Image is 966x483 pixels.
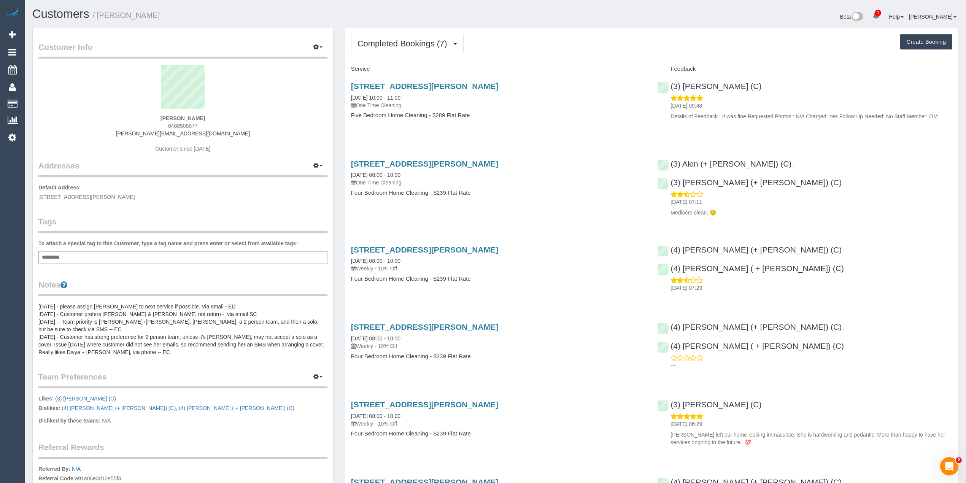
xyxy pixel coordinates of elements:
p: One Time Cleaning [351,179,646,186]
label: Default Address: [38,184,81,191]
a: (4) [PERSON_NAME] (+ [PERSON_NAME]) (C) [657,245,842,254]
a: (4) [PERSON_NAME] (+ [PERSON_NAME]) (C) [657,323,842,331]
label: Referred By: [38,465,70,473]
p: Weekly - 10% Off [351,420,646,427]
a: [STREET_ADDRESS][PERSON_NAME] [351,323,498,331]
p: [DATE] 07:23 [670,284,952,292]
img: Automaid Logo [5,8,20,18]
legend: Customer Info [38,41,327,59]
a: (3) Alen (+ [PERSON_NAME]) (C) [657,159,791,168]
a: [STREET_ADDRESS][PERSON_NAME] [351,400,498,409]
span: Completed Bookings (7) [357,39,451,48]
p: One Time Cleaning [351,102,646,109]
a: (4) [PERSON_NAME] ( + [PERSON_NAME]) (C) [657,264,844,273]
p: [DATE] 06:29 [670,420,952,428]
span: Customer since [DATE] [155,146,210,152]
legend: Team Preferences [38,371,327,388]
h4: Feedback [657,66,952,72]
p: Weekly - 10% Off [351,342,646,350]
label: Likes: [38,395,54,402]
small: / [PERSON_NAME] [93,11,160,19]
img: New interface [851,12,863,22]
a: [STREET_ADDRESS][PERSON_NAME] [351,159,498,168]
a: (4) [PERSON_NAME] ( + [PERSON_NAME]) (C) [657,342,844,350]
a: [DATE] 08:00 - 10:00 [351,258,400,264]
a: Beta [840,14,864,20]
p: [DATE] 07:11 [670,198,952,206]
a: [DATE] 08:00 - 10:00 [351,335,400,342]
span: [STREET_ADDRESS][PERSON_NAME] [38,194,135,200]
a: Customers [32,7,89,21]
p: Weekly - 10% Off [351,265,646,272]
a: (3) [PERSON_NAME] (C) [657,82,761,91]
h4: Four Bedroom Home Cleaning - $239 Flat Rate [351,276,646,282]
a: [PERSON_NAME] [909,14,956,20]
strong: [PERSON_NAME] [160,115,205,121]
span: , [793,162,794,168]
a: [STREET_ADDRESS][PERSON_NAME] [351,245,498,254]
a: (3) [PERSON_NAME] (C) [55,396,116,402]
span: , [62,405,177,411]
span: , [843,325,845,331]
p: [DATE] 09:48 [670,102,952,110]
pre: [DATE] - please assign [PERSON_NAME] to next service if possible. Via email - ED [DATE] - Custome... [38,303,327,356]
span: N/A [102,418,111,424]
h4: Service [351,66,646,72]
span: , [843,248,845,254]
a: (4) [PERSON_NAME] ( + [PERSON_NAME]) (C) [179,405,294,411]
a: [STREET_ADDRESS][PERSON_NAME] [351,82,498,91]
a: (4) [PERSON_NAME] (+ [PERSON_NAME]) (C) [62,405,176,411]
label: To attach a special tag to this Customer, type a tag name and press enter or select from availabl... [38,240,298,247]
a: (3) [PERSON_NAME] (C) [657,400,761,409]
button: Completed Bookings (7) [351,34,464,53]
a: [DATE] 08:00 - 10:00 [351,413,400,419]
button: Create Booking [900,34,952,50]
legend: Notes [38,279,327,296]
a: [PERSON_NAME][EMAIL_ADDRESS][DOMAIN_NAME] [116,130,250,137]
label: Referral Code: [38,475,75,482]
a: [DATE] 08:00 - 10:00 [351,172,400,178]
h4: Four Bedroom Home Cleaning - $239 Flat Rate [351,190,646,196]
a: 1 [869,8,883,24]
iframe: Intercom live chat [940,457,958,475]
p: [PERSON_NAME] left our home looking immaculate. She is hardworking and pedantic. More than happy ... [670,431,952,446]
label: Disliked by these teams: [38,417,100,424]
h4: Five Bedroom Home Cleaning - $289 Flat Rate [351,112,646,119]
span: 2 [956,457,962,463]
a: [DATE] 10:00 - 11:00 [351,95,400,101]
legend: Referral Rewards [38,442,327,459]
p: Mediocre clean. 😔 [670,209,952,216]
label: Dislikes: [38,404,60,412]
p: Details of Feedback : It was fine Requested Photos : N/A Charged: Yes Follow Up Needed: No Staff ... [670,113,952,120]
a: N/A [72,466,81,472]
legend: Tags [38,216,327,233]
a: (3) [PERSON_NAME] (+ [PERSON_NAME]) (C) [657,178,842,187]
h4: Four Bedroom Home Cleaning - $239 Flat Rate [351,353,646,360]
h4: Four Bedroom Home Cleaning - $239 Flat Rate [351,431,646,437]
a: Help [889,14,904,20]
p: --- [670,361,952,369]
span: 0488508877 [168,123,198,129]
span: 1 [875,10,881,16]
